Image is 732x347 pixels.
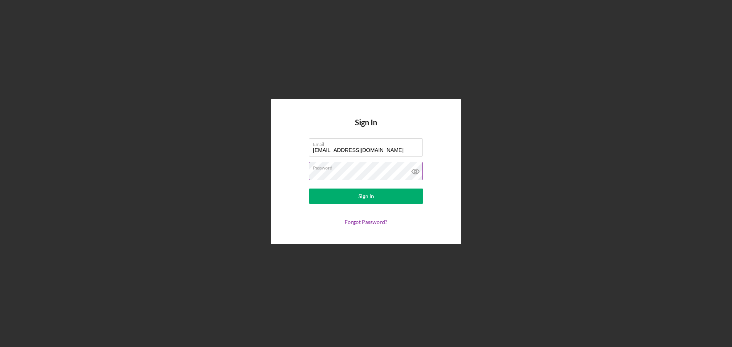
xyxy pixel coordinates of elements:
[313,162,423,171] label: Password
[313,139,423,147] label: Email
[345,219,387,225] a: Forgot Password?
[358,189,374,204] div: Sign In
[309,189,423,204] button: Sign In
[355,118,377,138] h4: Sign In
